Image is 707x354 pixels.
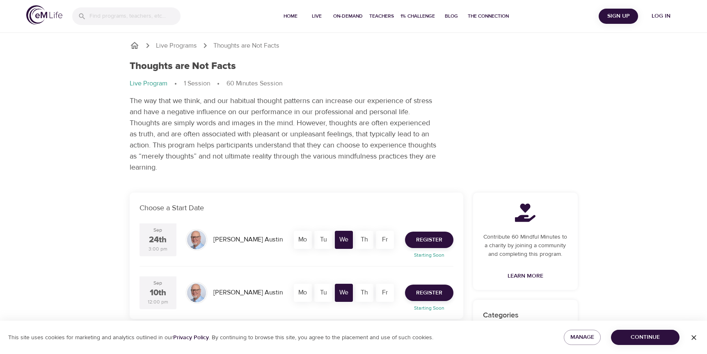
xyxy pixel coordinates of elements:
[130,95,437,173] p: The way that we think, and our habitual thought patterns can increase our experience of stress an...
[210,285,286,301] div: [PERSON_NAME] Austin
[483,310,568,321] p: Categories
[405,285,453,301] button: Register
[227,79,282,88] p: 60 Minutes Session
[645,11,677,21] span: Log in
[89,7,181,25] input: Find programs, teachers, etc...
[355,231,373,249] div: Th
[307,12,327,21] span: Live
[611,330,680,345] button: Continue
[294,231,312,249] div: Mo
[213,41,279,51] p: Thoughts are Not Facts
[355,284,373,302] div: Th
[210,232,286,248] div: [PERSON_NAME] Austin
[641,9,681,24] button: Log in
[618,332,673,343] span: Continue
[416,235,442,245] span: Register
[442,12,461,21] span: Blog
[140,202,453,214] p: Choose a Start Date
[508,271,543,281] span: Learn More
[376,231,394,249] div: Fr
[130,79,167,88] p: Live Program
[153,280,162,287] div: Sep
[184,79,210,88] p: 1 Session
[570,332,594,343] span: Manage
[281,12,300,21] span: Home
[335,231,353,249] div: We
[153,227,162,234] div: Sep
[405,232,453,248] button: Register
[294,284,312,302] div: Mo
[400,251,458,259] p: Starting Soon
[335,284,353,302] div: We
[376,284,394,302] div: Fr
[599,9,638,24] button: Sign Up
[468,12,509,21] span: The Connection
[314,231,332,249] div: Tu
[504,269,547,284] a: Learn More
[130,79,578,89] nav: breadcrumb
[416,288,442,298] span: Register
[130,60,236,72] h1: Thoughts are Not Facts
[483,233,568,259] p: Contribute 60 Mindful Minutes to a charity by joining a community and completing this program.
[149,234,167,246] div: 24th
[148,299,168,306] div: 12:00 pm
[400,12,435,21] span: 1% Challenge
[156,41,197,51] a: Live Programs
[173,334,209,341] a: Privacy Policy
[314,284,332,302] div: Tu
[602,11,635,21] span: Sign Up
[26,5,62,25] img: logo
[130,41,578,51] nav: breadcrumb
[369,12,394,21] span: Teachers
[564,330,601,345] button: Manage
[400,304,458,312] p: Starting Soon
[149,246,167,253] div: 3:00 pm
[150,287,166,299] div: 10th
[333,12,363,21] span: On-Demand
